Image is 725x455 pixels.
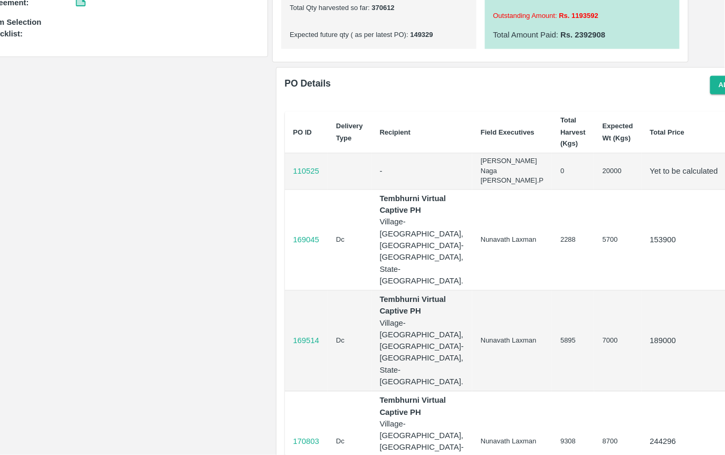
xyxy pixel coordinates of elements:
[594,154,642,190] td: 20000
[594,189,642,290] td: 5700
[557,12,598,20] b: Rs. 1193592
[293,234,320,246] a: 169045
[380,318,464,388] p: Village-[GEOGRAPHIC_DATA], [GEOGRAPHIC_DATA]-[GEOGRAPHIC_DATA], State-[GEOGRAPHIC_DATA].
[650,128,685,136] b: Total Price
[285,76,331,94] h6: PO Details
[603,122,633,141] b: Expected Wt (Kgs)
[594,291,642,392] td: 7000
[481,128,535,136] b: Field Executives
[472,189,552,290] td: Nunavath Laxman
[328,291,371,392] td: Dc
[293,166,320,177] a: 110525
[380,396,446,416] b: Tembhurni Virtual Captive PH
[328,189,371,290] td: Dc
[380,166,464,177] p: -
[493,11,671,21] p: Outstanding Amount :
[560,116,586,148] b: Total Harvest (Kgs)
[370,4,395,12] b: 370612
[552,189,594,290] td: 2288
[493,29,671,41] p: Total Amount Paid :
[336,122,363,141] b: Delivery Type
[552,154,594,190] td: 0
[472,154,552,190] td: [PERSON_NAME] Naga [PERSON_NAME].P
[290,3,468,13] p: Total Qty harvested so far :
[380,216,464,287] p: Village-[GEOGRAPHIC_DATA], [GEOGRAPHIC_DATA]-[GEOGRAPHIC_DATA], State-[GEOGRAPHIC_DATA].
[293,128,312,136] b: PO ID
[293,436,320,448] a: 170803
[380,195,446,215] b: Tembhurni Virtual Captive PH
[380,296,446,316] b: Tembhurni Virtual Captive PH
[552,291,594,392] td: 5895
[558,31,605,39] b: Rs. 2392908
[472,291,552,392] td: Nunavath Laxman
[408,31,433,39] b: 149329
[293,335,320,347] a: 169514
[290,30,468,40] p: Expected future qty ( as per latest PO) :
[380,128,411,136] b: Recipient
